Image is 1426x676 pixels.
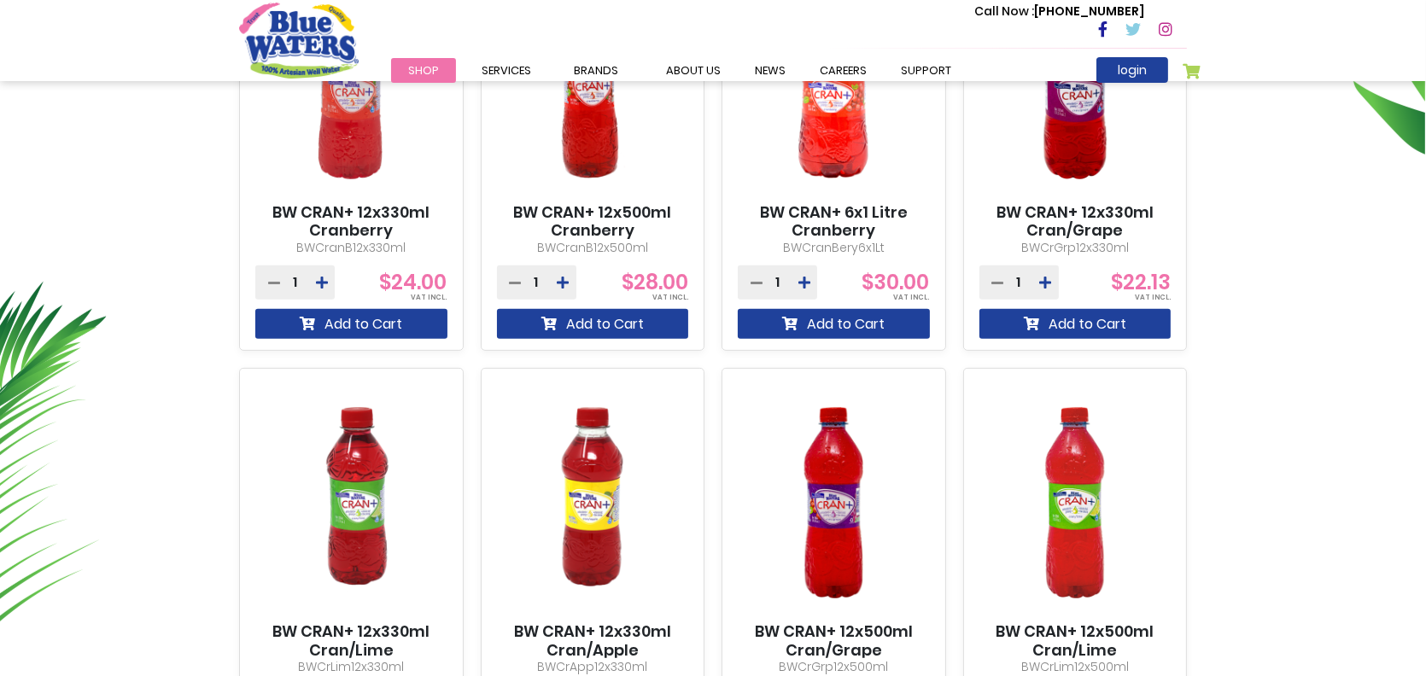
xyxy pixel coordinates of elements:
p: BWCrLim12x330ml [255,658,447,676]
span: $24.00 [380,268,447,296]
a: BW CRAN+ 12x330ml Cran/Grape [979,203,1172,240]
a: BW CRAN+ 12x500ml Cran/Grape [738,622,930,659]
span: $28.00 [622,268,688,296]
img: BW CRAN+ 12x500ml Cran/Grape [738,383,930,623]
a: support [884,58,968,83]
p: [PHONE_NUMBER] [974,3,1144,20]
p: BWCrLim12x500ml [979,658,1172,676]
img: BW CRAN+ 12x500ml Cran/Lime [979,383,1172,623]
a: BW CRAN+ 12x500ml Cran/Lime [979,622,1172,659]
span: $22.13 [1111,268,1171,296]
a: about us [649,58,738,83]
span: Shop [408,62,439,79]
span: Services [482,62,531,79]
p: BWCranB12x500ml [497,239,689,257]
p: BWCranB12x330ml [255,239,447,257]
button: Add to Cart [255,309,447,339]
a: login [1096,57,1168,83]
a: BW CRAN+ 12x330ml Cran/Lime [255,622,447,659]
p: BWCrApp12x330ml [497,658,689,676]
span: $30.00 [862,268,930,296]
a: BW CRAN+ 12x330ml Cran/Apple [497,622,689,659]
a: store logo [239,3,359,78]
p: BWCranBery6x1Lt [738,239,930,257]
button: Add to Cart [738,309,930,339]
p: BWCrGrp12x330ml [979,239,1172,257]
a: careers [803,58,884,83]
p: BWCrGrp12x500ml [738,658,930,676]
a: BW CRAN+ 6x1 Litre Cranberry [738,203,930,240]
a: BW CRAN+ 12x330ml Cranberry [255,203,447,240]
span: Brands [574,62,618,79]
img: BW CRAN+ 12x330ml Cran/Apple [497,383,689,623]
span: Call Now : [974,3,1034,20]
a: BW CRAN+ 12x500ml Cranberry [497,203,689,240]
img: BW CRAN+ 12x330ml Cran/Lime [255,383,447,623]
button: Add to Cart [497,309,689,339]
a: News [738,58,803,83]
button: Add to Cart [979,309,1172,339]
